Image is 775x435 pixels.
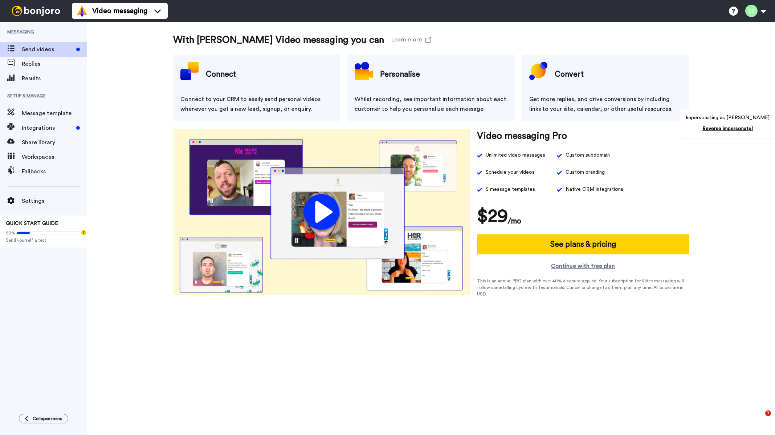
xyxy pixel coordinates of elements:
[566,150,610,160] div: Custom subdomain
[206,65,236,84] h4: Connect
[566,168,605,177] span: Custom branding
[22,45,73,54] span: Send videos
[22,138,87,147] span: Share library
[750,410,768,428] iframe: Intercom live chat
[92,6,147,16] span: Video messaging
[702,126,753,131] a: Reverse impersonate!
[391,33,431,47] a: Learn more
[22,74,87,83] span: Results
[477,278,689,297] div: This is an annual PRO plan with over 40% discount applied. Your subscription for Video messaging ...
[486,185,535,194] span: 5 message templates
[477,129,567,143] h3: Video messaging Pro
[566,185,623,194] span: Native CRM integrations
[22,109,87,118] span: Message template
[529,94,682,114] div: Get more replies, and drive conversions by including links to your site, calendar, or other usefu...
[9,6,63,16] img: bj-logo-header-white.svg
[486,150,545,160] div: Unlimited video messages
[550,238,616,250] h4: See plans & pricing
[19,414,68,423] button: Collapse menu
[22,197,87,205] span: Settings
[173,33,384,47] h3: With [PERSON_NAME] Video messaging you can
[508,215,521,227] h4: /mo
[486,168,535,177] span: Schedule your videos
[477,205,508,227] h1: $29
[391,35,422,42] div: Learn more
[180,94,333,114] div: Connect to your CRM to easily send personal videos whenever you get a new lead, signup, or enquiry.
[81,229,87,236] div: Tooltip anchor
[22,167,87,176] span: Fallbacks
[355,94,507,114] div: Whilst recording, see important information about each customer to help you personalize each message
[555,65,584,84] h4: Convert
[686,114,770,121] p: Impersonating as [PERSON_NAME]
[6,230,15,236] span: 20%
[477,262,689,270] a: Continue with free plan
[22,60,87,68] span: Replies
[76,5,88,17] img: vm-color.svg
[6,221,58,226] span: QUICK START GUIDE
[6,237,81,243] span: Send yourself a test
[22,153,87,161] span: Workspaces
[380,65,420,84] h4: Personalise
[765,410,771,416] span: 1
[33,416,62,422] span: Collapse menu
[22,124,73,132] span: Integrations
